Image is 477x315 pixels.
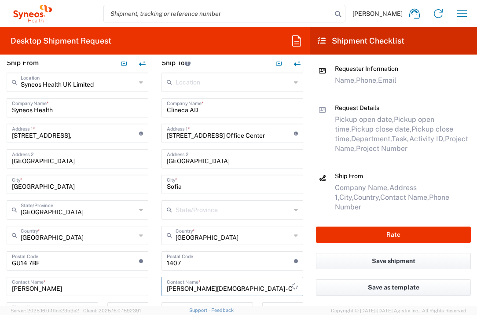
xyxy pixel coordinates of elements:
[104,5,332,22] input: Shipment, tracking or reference number
[353,193,380,201] span: Country,
[380,193,429,201] span: Contact Name,
[392,135,409,143] span: Task,
[316,253,471,269] button: Save shipment
[351,125,411,133] span: Pickup close date,
[351,135,392,143] span: Department,
[335,172,363,179] span: Ship From
[335,183,389,192] span: Company Name,
[211,308,234,313] a: Feedback
[316,227,471,243] button: Rate
[378,76,396,84] span: Email
[335,76,356,84] span: Name,
[83,308,141,313] span: Client: 2025.16.0-1592391
[7,59,39,67] h2: Ship From
[161,59,191,67] h2: Ship To
[356,144,407,153] span: Project Number
[318,36,404,46] h2: Shipment Checklist
[11,308,79,313] span: Server: 2025.16.0-1ffcc23b9e2
[339,193,353,201] span: City,
[11,36,111,46] h2: Desktop Shipment Request
[335,65,398,72] span: Requester Information
[356,76,378,84] span: Phone,
[335,115,394,124] span: Pickup open date,
[335,104,379,111] span: Request Details
[331,307,466,315] span: Copyright © [DATE]-[DATE] Agistix Inc., All Rights Reserved
[352,10,403,18] span: [PERSON_NAME]
[189,308,211,313] a: Support
[316,279,471,296] button: Save as template
[409,135,445,143] span: Activity ID,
